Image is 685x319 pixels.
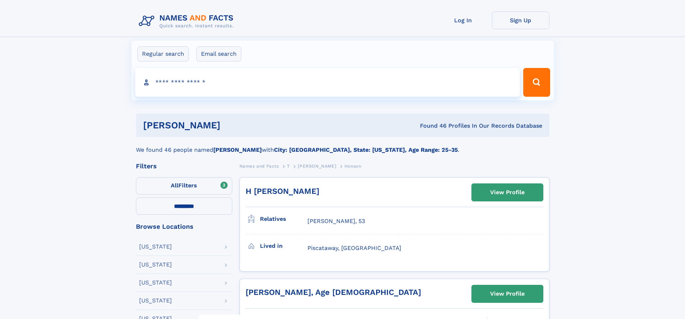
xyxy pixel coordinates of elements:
[344,164,361,169] span: Honson
[287,161,290,170] a: T
[136,223,232,230] div: Browse Locations
[213,146,262,153] b: [PERSON_NAME]
[523,68,550,97] button: Search Button
[490,286,525,302] div: View Profile
[490,184,525,201] div: View Profile
[260,213,307,225] h3: Relatives
[136,137,549,154] div: We found 46 people named with .
[472,184,543,201] a: View Profile
[139,262,172,268] div: [US_STATE]
[135,68,520,97] input: search input
[137,46,189,61] label: Regular search
[143,121,320,130] h1: [PERSON_NAME]
[196,46,241,61] label: Email search
[171,182,178,189] span: All
[136,163,232,169] div: Filters
[298,164,336,169] span: [PERSON_NAME]
[246,288,421,297] a: [PERSON_NAME], Age [DEMOGRAPHIC_DATA]
[320,122,542,130] div: Found 46 Profiles In Our Records Database
[472,285,543,302] a: View Profile
[492,12,549,29] a: Sign Up
[139,298,172,304] div: [US_STATE]
[307,217,365,225] a: [PERSON_NAME], 53
[239,161,279,170] a: Names and Facts
[136,177,232,195] label: Filters
[307,245,401,251] span: Piscataway, [GEOGRAPHIC_DATA]
[139,244,172,250] div: [US_STATE]
[246,187,319,196] a: H [PERSON_NAME]
[139,280,172,286] div: [US_STATE]
[260,240,307,252] h3: Lived in
[298,161,336,170] a: [PERSON_NAME]
[287,164,290,169] span: T
[434,12,492,29] a: Log In
[274,146,458,153] b: City: [GEOGRAPHIC_DATA], State: [US_STATE], Age Range: 25-35
[136,12,239,31] img: Logo Names and Facts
